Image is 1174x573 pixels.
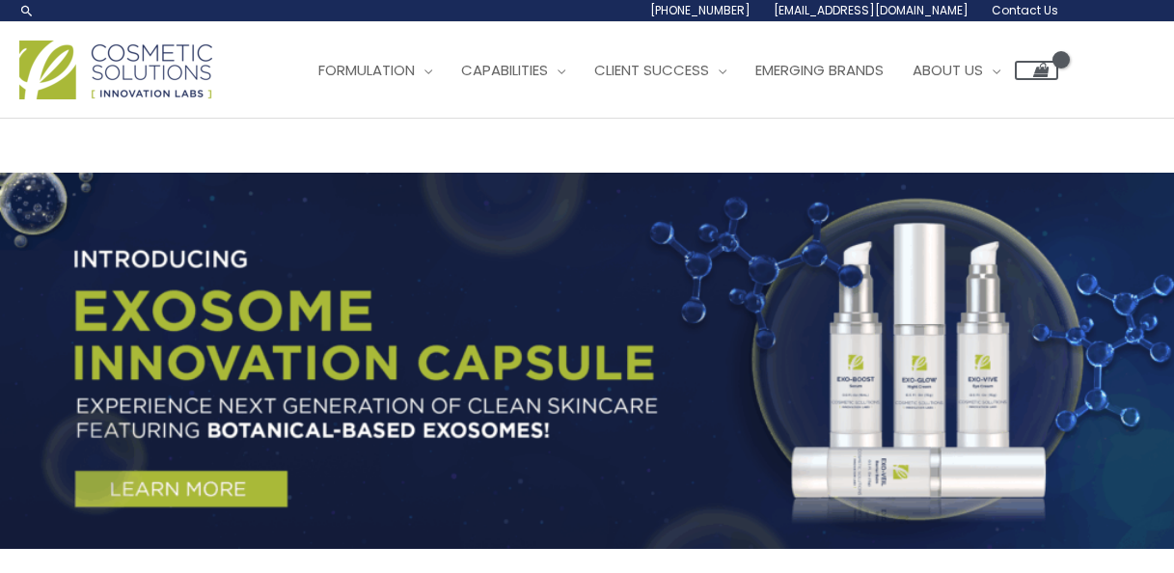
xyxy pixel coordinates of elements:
[318,60,415,80] span: Formulation
[774,2,969,18] span: [EMAIL_ADDRESS][DOMAIN_NAME]
[461,60,548,80] span: Capabilities
[594,60,709,80] span: Client Success
[580,41,741,99] a: Client Success
[19,3,35,18] a: Search icon link
[447,41,580,99] a: Capabilities
[289,41,1058,99] nav: Site Navigation
[992,2,1058,18] span: Contact Us
[650,2,751,18] span: [PHONE_NUMBER]
[1015,61,1058,80] a: View Shopping Cart, empty
[19,41,212,99] img: Cosmetic Solutions Logo
[898,41,1015,99] a: About Us
[304,41,447,99] a: Formulation
[913,60,983,80] span: About Us
[755,60,884,80] span: Emerging Brands
[741,41,898,99] a: Emerging Brands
